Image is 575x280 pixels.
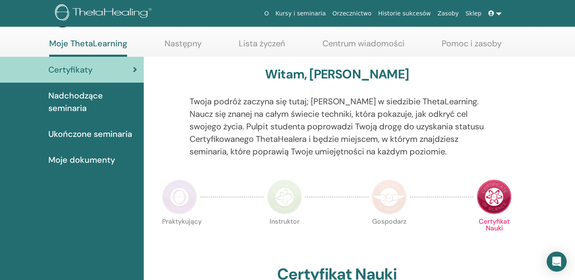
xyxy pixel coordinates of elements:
a: Lista życzeń [239,38,285,55]
img: Master [372,179,407,214]
img: Practitioner [162,179,197,214]
a: Zasoby [434,6,462,21]
p: Praktykujący [162,218,197,253]
a: Centrum wiadomości [322,38,405,55]
p: Certyfikat Nauki [477,218,512,253]
div: Open Intercom Messenger [547,252,567,272]
a: Orzecznictwo [329,6,375,21]
span: Ukończone seminaria [48,128,132,140]
img: Certificate of Science [477,179,512,214]
a: Następny [165,38,202,55]
p: Instruktor [267,218,302,253]
a: Historie sukcesów [375,6,434,21]
img: Instructor [267,179,302,214]
span: Moje dokumenty [48,154,115,166]
img: logo.png [55,4,155,23]
a: Pomoc i zasoby [442,38,502,55]
p: Twoja podróż zaczyna się tutaj; [PERSON_NAME] w siedzibie ThetaLearning. Naucz się znanej na cały... [190,95,484,158]
a: Sklep [462,6,485,21]
a: Kursy i seminaria [272,6,329,21]
span: Nadchodzące seminaria [48,89,137,114]
span: Certyfikaty [48,63,92,76]
p: Gospodarz [372,218,407,253]
a: Moje ThetaLearning [49,38,127,57]
h3: Witam, [PERSON_NAME] [265,67,409,82]
a: O [261,6,272,21]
